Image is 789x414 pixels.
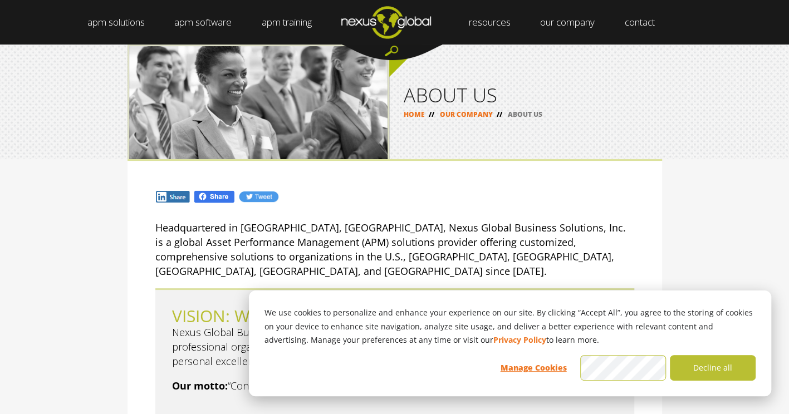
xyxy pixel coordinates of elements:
[493,333,546,347] a: Privacy Policy
[264,306,756,347] p: We use cookies to personalize and enhance your experience on our site. By clicking “Accept All”, ...
[491,355,576,381] button: Manage Cookies
[155,220,634,278] p: Headquartered in [GEOGRAPHIC_DATA], [GEOGRAPHIC_DATA], Nexus Global Business Solutions, Inc. is a...
[440,110,493,119] a: OUR COMPANY
[155,190,191,203] img: In.jpg
[172,325,618,368] p: Nexus Global Business Solutions’ vision is to be recognized globally as a single-source, leading ...
[404,85,648,105] h1: ABOUT US
[670,355,756,381] button: Decline all
[193,190,236,204] img: Fb.png
[580,355,666,381] button: Accept all
[172,379,228,392] strong: Our motto:
[238,190,278,203] img: Tw.jpg
[249,290,771,396] div: Cookie banner
[172,307,618,325] h2: VISION: WHERE DO WE WANT TO GO?
[172,378,618,393] p: “Connecting Knowledge & Excellence”
[404,110,425,119] a: HOME
[493,110,506,119] span: //
[425,110,438,119] span: //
